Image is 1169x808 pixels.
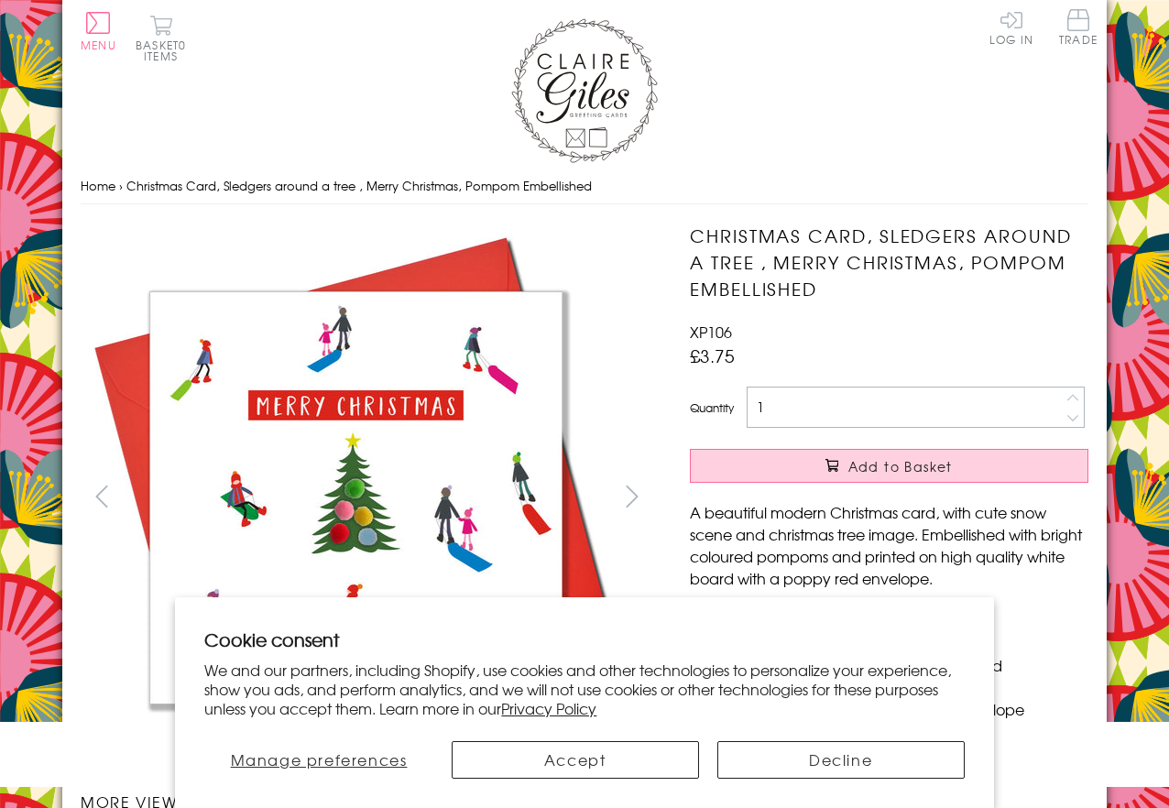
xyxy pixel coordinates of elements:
[989,9,1033,45] a: Log In
[136,15,186,61] button: Basket0 items
[511,18,658,163] img: Claire Giles Greetings Cards
[452,741,699,779] button: Accept
[612,475,653,517] button: next
[204,627,964,652] h2: Cookie consent
[231,748,408,770] span: Manage preferences
[81,168,1088,205] nav: breadcrumbs
[144,37,186,64] span: 0 items
[690,343,735,368] span: £3.75
[501,697,596,719] a: Privacy Policy
[848,457,953,475] span: Add to Basket
[81,12,116,50] button: Menu
[717,741,965,779] button: Decline
[690,223,1088,301] h1: Christmas Card, Sledgers around a tree , Merry Christmas, Pompom Embellished
[690,501,1088,589] p: A beautiful modern Christmas card, with cute snow scene and christmas tree image. Embellished wit...
[126,177,592,194] span: Christmas Card, Sledgers around a tree , Merry Christmas, Pompom Embellished
[1059,9,1098,45] span: Trade
[81,177,115,194] a: Home
[690,399,734,416] label: Quantity
[119,177,123,194] span: ›
[690,321,732,343] span: XP106
[690,449,1088,483] button: Add to Basket
[81,37,116,53] span: Menu
[81,223,630,772] img: Christmas Card, Sledgers around a tree , Merry Christmas, Pompom Embellished
[204,661,964,717] p: We and our partners, including Shopify, use cookies and other technologies to personalize your ex...
[204,741,432,779] button: Manage preferences
[1059,9,1098,49] a: Trade
[81,475,122,517] button: prev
